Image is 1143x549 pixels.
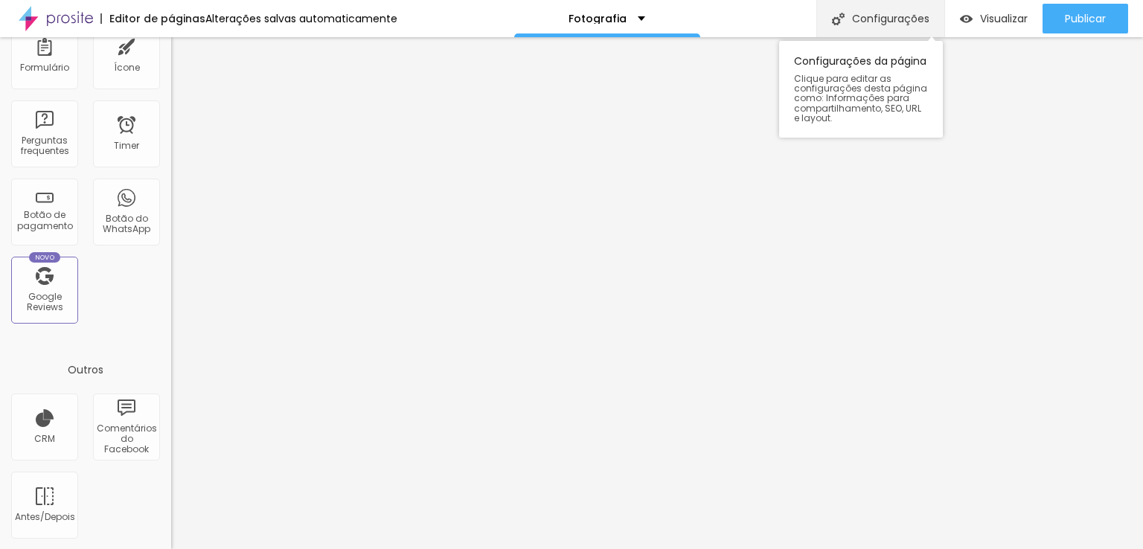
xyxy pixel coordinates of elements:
[97,213,156,235] div: Botão do WhatsApp
[171,37,1143,549] iframe: Editor
[15,512,74,522] div: Antes/Depois
[15,292,74,313] div: Google Reviews
[97,423,156,455] div: Comentários do Facebook
[20,62,69,73] div: Formulário
[980,13,1028,25] span: Visualizar
[1043,4,1128,33] button: Publicar
[114,62,140,73] div: Ícone
[569,13,627,24] p: Fotografia
[1065,13,1106,25] span: Publicar
[34,434,55,444] div: CRM
[29,252,61,263] div: Novo
[15,135,74,157] div: Perguntas frequentes
[15,210,74,231] div: Botão de pagamento
[100,13,205,24] div: Editor de páginas
[114,141,139,151] div: Timer
[945,4,1043,33] button: Visualizar
[832,13,845,25] img: Icone
[794,74,928,123] span: Clique para editar as configurações desta página como: Informações para compartilhamento, SEO, UR...
[960,13,973,25] img: view-1.svg
[779,41,943,138] div: Configurações da página
[205,13,397,24] div: Alterações salvas automaticamente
